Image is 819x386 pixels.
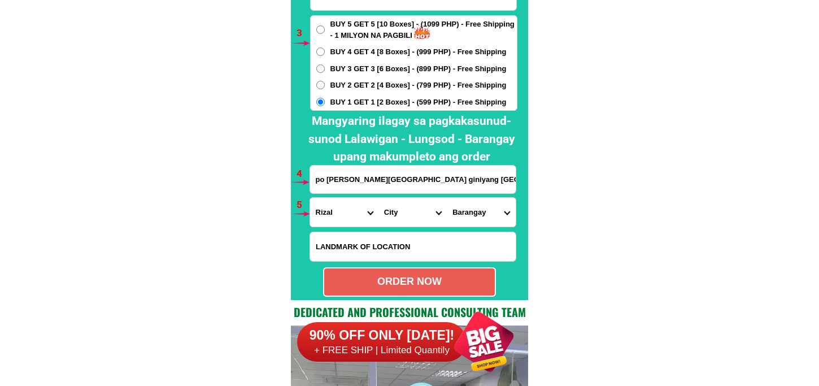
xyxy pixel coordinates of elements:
h6: 4 [297,167,310,181]
span: BUY 3 GET 3 [6 Boxes] - (899 PHP) - Free Shipping [330,63,507,75]
h6: 5 [297,198,310,212]
h2: Mangyaring ilagay sa pagkakasunud-sunod Lalawigan - Lungsod - Barangay upang makumpleto ang order [300,112,523,166]
input: BUY 2 GET 2 [4 Boxes] - (799 PHP) - Free Shipping [316,81,325,89]
span: BUY 1 GET 1 [2 Boxes] - (599 PHP) - Free Shipping [330,97,507,108]
input: Input LANDMARKOFLOCATION [310,232,516,261]
input: Input address [310,166,516,193]
input: BUY 5 GET 5 [10 Boxes] - (1099 PHP) - Free Shipping - 1 MILYON NA PAGBILI [316,25,325,34]
span: BUY 4 GET 4 [8 Boxes] - (999 PHP) - Free Shipping [330,46,507,58]
div: ORDER NOW [324,274,495,289]
select: Select province [310,198,378,227]
h6: 90% OFF ONLY [DATE]! [297,327,467,344]
h2: Dedicated and professional consulting team [291,303,528,320]
select: Select commune [447,198,515,227]
h6: + FREE SHIP | Limited Quantily [297,344,467,357]
span: BUY 2 GET 2 [4 Boxes] - (799 PHP) - Free Shipping [330,80,507,91]
span: BUY 5 GET 5 [10 Boxes] - (1099 PHP) - Free Shipping - 1 MILYON NA PAGBILI [330,19,517,41]
select: Select district [378,198,447,227]
input: BUY 3 GET 3 [6 Boxes] - (899 PHP) - Free Shipping [316,64,325,73]
h6: 3 [297,26,310,41]
input: BUY 1 GET 1 [2 Boxes] - (599 PHP) - Free Shipping [316,98,325,106]
input: BUY 4 GET 4 [8 Boxes] - (999 PHP) - Free Shipping [316,47,325,56]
